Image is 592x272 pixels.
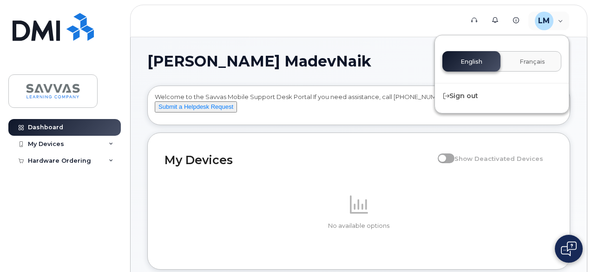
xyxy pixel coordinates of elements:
[435,87,569,105] div: Sign out
[164,222,553,230] p: No available options
[520,58,545,66] span: Français
[454,155,543,162] span: Show Deactivated Devices
[438,150,445,157] input: Show Deactivated Devices
[147,54,371,68] span: [PERSON_NAME] MadevNaik
[561,241,577,256] img: Open chat
[155,103,237,110] a: Submit a Helpdesk Request
[164,153,433,167] h2: My Devices
[155,93,563,121] div: Welcome to the Savvas Mobile Support Desk Portal If you need assistance, call [PHONE_NUMBER].
[155,101,237,113] button: Submit a Helpdesk Request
